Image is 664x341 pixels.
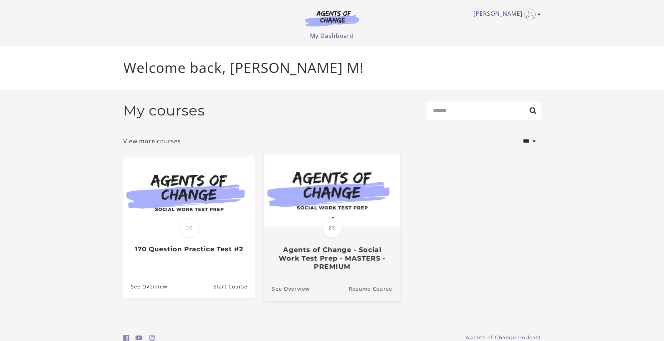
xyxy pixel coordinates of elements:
p: Welcome back, [PERSON_NAME] M! [123,57,541,78]
img: Agents of Change Logo [298,10,367,26]
span: 0% [179,218,199,238]
a: Toggle menu [473,9,537,20]
a: Agents of Change - Social Work Test Prep - MASTERS - PREMIUM: See Overview [264,276,309,300]
h2: My courses [123,102,205,119]
a: 170 Question Practice Test #2: See Overview [123,275,167,298]
span: 2% [322,218,342,238]
a: My Dashboard [310,32,354,40]
a: View more courses [123,137,181,145]
a: 170 Question Practice Test #2: Resume Course [213,275,255,298]
a: Agents of Change - Social Work Test Prep - MASTERS - PREMIUM: Resume Course [349,276,400,300]
h3: Agents of Change - Social Work Test Prep - MASTERS - PREMIUM [272,246,392,271]
h3: 170 Question Practice Test #2 [131,245,247,253]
